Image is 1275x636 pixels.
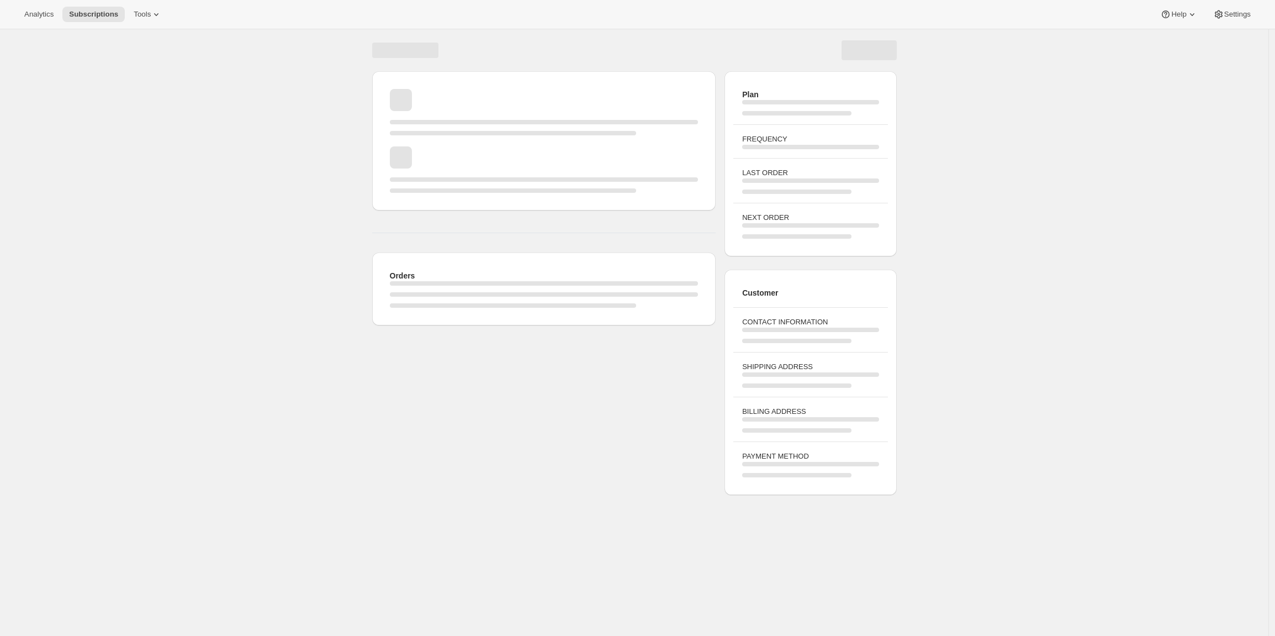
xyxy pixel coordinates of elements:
button: Subscriptions [62,7,125,22]
span: Help [1171,10,1186,19]
h2: Plan [742,89,879,100]
h2: Customer [742,287,879,298]
span: Subscriptions [69,10,118,19]
button: Tools [127,7,168,22]
span: Settings [1224,10,1251,19]
h3: PAYMENT METHOD [742,451,879,462]
h3: CONTACT INFORMATION [742,317,879,328]
button: Analytics [18,7,60,22]
h3: LAST ORDER [742,167,879,178]
button: Help [1154,7,1204,22]
h3: FREQUENCY [742,134,879,145]
h3: NEXT ORDER [742,212,879,223]
h3: SHIPPING ADDRESS [742,361,879,372]
span: Tools [134,10,151,19]
span: Analytics [24,10,54,19]
div: Page loading [359,29,910,500]
button: Settings [1207,7,1257,22]
h2: Orders [390,270,699,281]
h3: BILLING ADDRESS [742,406,879,417]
